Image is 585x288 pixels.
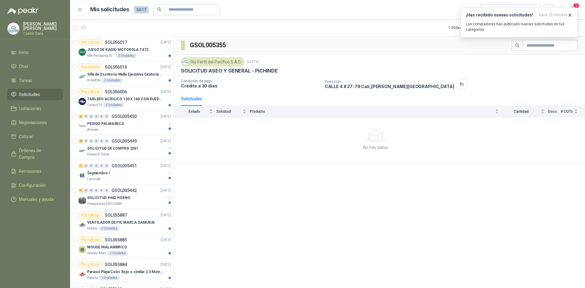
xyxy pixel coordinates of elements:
[89,188,94,193] div: 0
[19,105,41,112] span: Licitaciones
[7,165,63,177] a: Remisiones
[216,109,241,114] span: Solicitud
[79,187,172,206] a: 1 0 0 0 0 0 GSOL005442[DATE] Company LogoSOLICITUD #662 HORNOOleaginosas [GEOGRAPHIC_DATA][PERSON...
[7,61,63,72] a: Chat
[161,64,171,70] p: [DATE]
[99,276,120,280] div: 1 Unidades
[567,4,578,15] button: 1
[161,138,171,144] p: [DATE]
[87,47,148,53] p: JUEGO DE RADIO MOTOROLA T472
[87,53,115,58] p: MM Packaging [GEOGRAPHIC_DATA]
[7,180,63,191] a: Configuración
[161,237,171,243] p: [DATE]
[19,168,41,175] span: Remisiones
[466,12,537,18] h3: ¡Has recibido nuevas solicitudes!
[561,109,573,114] span: # COTs
[161,40,171,45] p: [DATE]
[19,49,29,56] span: Inicio
[107,251,128,256] div: 1 Unidades
[87,170,110,176] p: Septiembre I
[103,103,124,108] div: 3 Unidades
[87,177,101,182] p: Laminate
[70,209,173,234] a: Por cotizarSOL055887[DATE] Company LogoVENTILADOR DE PIE MARCA SAMURAIPatojito1 Unidades
[70,61,173,86] a: Por cotizarSOL056016[DATE] Company LogoSilla de Escritorio Malla Ejecutiva Giratoria Cromada con ...
[87,269,163,275] p: Parasol Playa Color Rojo o similar 2.5 Metros Uv+50
[23,32,63,35] p: Castor Data
[84,188,88,193] div: 0
[548,106,561,117] th: Docs
[87,127,99,132] p: Almatec
[102,78,123,83] div: 2 Unidades
[79,236,102,244] div: Por cotizar
[84,114,88,119] div: 0
[23,22,63,30] p: [PERSON_NAME] [PERSON_NAME]
[94,114,99,119] div: 0
[70,258,173,283] a: Por cotizarSOL055884[DATE] Company LogoParasol Playa Color Rojo o similar 2.5 Metros Uv+50Patojit...
[250,106,502,117] th: Producto
[7,89,63,100] a: Solicitudes
[116,53,137,58] div: 5 Unidades
[99,164,104,168] div: 0
[105,90,127,94] p: SOL056006
[89,164,94,168] div: 0
[515,43,519,48] span: search
[161,212,171,218] p: [DATE]
[70,36,173,61] a: Por cotizarSOL056017[DATE] Company LogoJUEGO DE RADIO MOTOROLA T472MM Packaging [GEOGRAPHIC_DATA]...
[79,139,83,143] div: 8
[105,65,127,69] p: SOL056016
[99,114,104,119] div: 0
[182,59,189,65] img: Company Logo
[190,41,227,50] h3: GSOL005355
[161,262,171,268] p: [DATE]
[181,95,202,102] div: Solicitudes
[87,201,126,206] p: Oleaginosas [GEOGRAPHIC_DATA][PERSON_NAME]
[79,188,83,193] div: 1
[539,12,568,18] span: hace 25 minutos
[87,72,163,77] p: Silla de Escritorio Malla Ejecutiva Giratoria Cromada con Reposabrazos Fijo Negra
[79,48,86,56] img: Company Logo
[250,109,494,114] span: Producto
[79,88,102,95] div: Por cotizar
[134,6,149,13] span: 5617
[79,63,102,71] div: Por cotizar
[161,163,171,169] p: [DATE]
[181,68,278,74] p: SOLICITUD ASEO Y GENERAL - PICHINDE
[94,164,99,168] div: 0
[89,114,94,119] div: 0
[247,59,259,65] p: [DATE]
[7,117,63,128] a: Negociaciones
[7,103,63,114] a: Licitaciones
[7,47,63,58] a: Inicio
[174,106,216,117] th: Estado
[87,220,155,226] p: VENTILADOR DE PIE MARCA SAMURAI
[79,261,102,268] div: Por cotizar
[99,226,120,231] div: 1 Unidades
[79,172,86,179] img: Company Logo
[19,133,33,140] span: Cotizar
[19,91,40,98] span: Solicitudes
[161,114,171,119] p: [DATE]
[161,188,171,194] p: [DATE]
[105,114,109,119] div: 0
[79,73,86,80] img: Company Logo
[105,164,109,168] div: 0
[176,144,575,151] div: No hay datos
[561,106,585,117] th: # COTs
[87,251,106,256] p: Valores Atlas
[325,84,454,89] p: CALLE 4 # 27-79 Cali , [PERSON_NAME][GEOGRAPHIC_DATA]
[79,271,86,278] img: Company Logo
[70,86,173,110] a: Por cotizarSOL056006[DATE] Company LogoTABLERO ACRILICO 120 X 160 CON RUEDASCaracol TV3 Unidades
[19,119,47,126] span: Negociaciones
[448,23,488,33] div: 1 - 50 de 4124
[19,147,57,161] span: Órdenes de Compra
[19,63,28,70] span: Chat
[79,162,172,182] a: 1 0 0 0 0 0 GSOL005451[DATE] Company LogoSeptiembre ILaminate
[79,197,86,204] img: Company Logo
[112,114,137,119] p: GSOL005450
[105,188,109,193] div: 0
[79,137,172,157] a: 8 0 0 0 0 0 GSOL005449[DATE] Company LogoSOLICITUD DE COMPRA 2261Panela El Trébol
[84,164,88,168] div: 0
[105,238,127,242] p: SOL055885
[87,121,124,127] p: PEDIDO PALMASECA
[105,139,109,143] div: 0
